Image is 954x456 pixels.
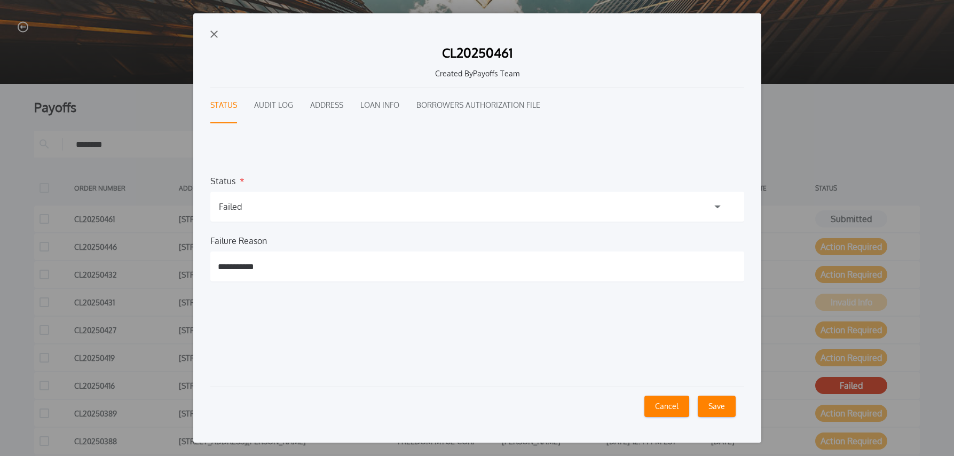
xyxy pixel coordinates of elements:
[416,88,540,123] button: Borrowers Authorization File
[442,46,513,59] h1: CL20250461
[219,68,736,79] h1: Created By Payoffs Team
[644,396,689,417] button: Cancel
[210,192,744,222] button: Failed
[210,175,235,183] label: Status
[210,30,218,38] img: exit-icon
[210,88,237,123] button: Status
[360,88,399,123] button: Loan Info
[698,396,736,417] button: Save
[193,13,761,443] button: exit-iconCL20250461Created ByPayoffs TeamStatusAudit LogAddressLoan InfoBorrowers Authorization F...
[254,88,293,123] button: Audit Log
[219,200,242,213] h1: Failed
[310,88,343,123] button: Address
[210,234,267,243] label: Failure Reason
